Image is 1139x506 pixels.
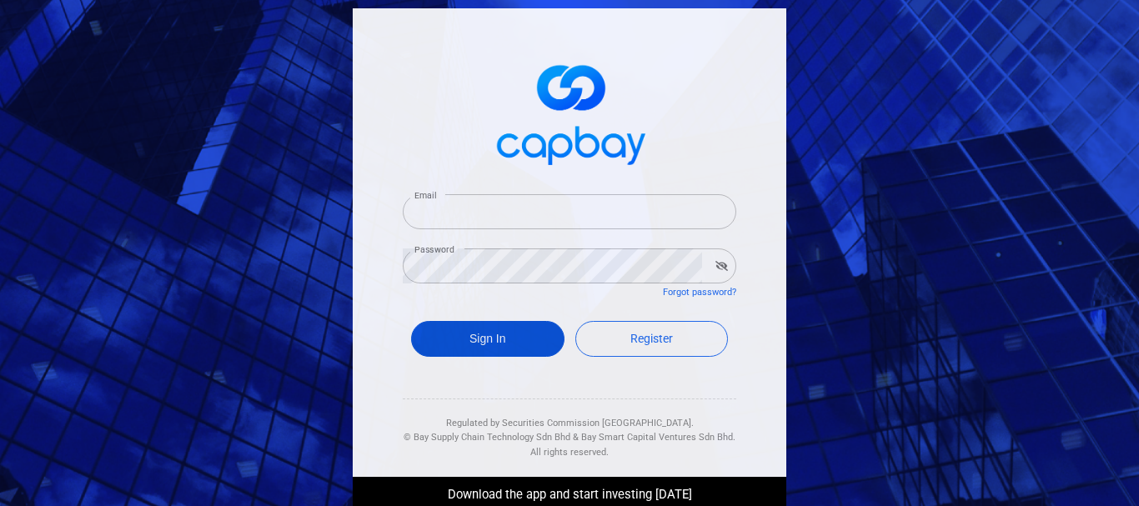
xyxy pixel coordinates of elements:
[404,432,570,443] span: © Bay Supply Chain Technology Sdn Bhd
[630,332,673,345] span: Register
[414,189,436,202] label: Email
[411,321,564,357] button: Sign In
[340,477,799,505] div: Download the app and start investing [DATE]
[581,432,735,443] span: Bay Smart Capital Ventures Sdn Bhd.
[414,243,454,256] label: Password
[486,50,653,174] img: logo
[403,399,736,460] div: Regulated by Securities Commission [GEOGRAPHIC_DATA]. & All rights reserved.
[575,321,729,357] a: Register
[663,287,736,298] a: Forgot password?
